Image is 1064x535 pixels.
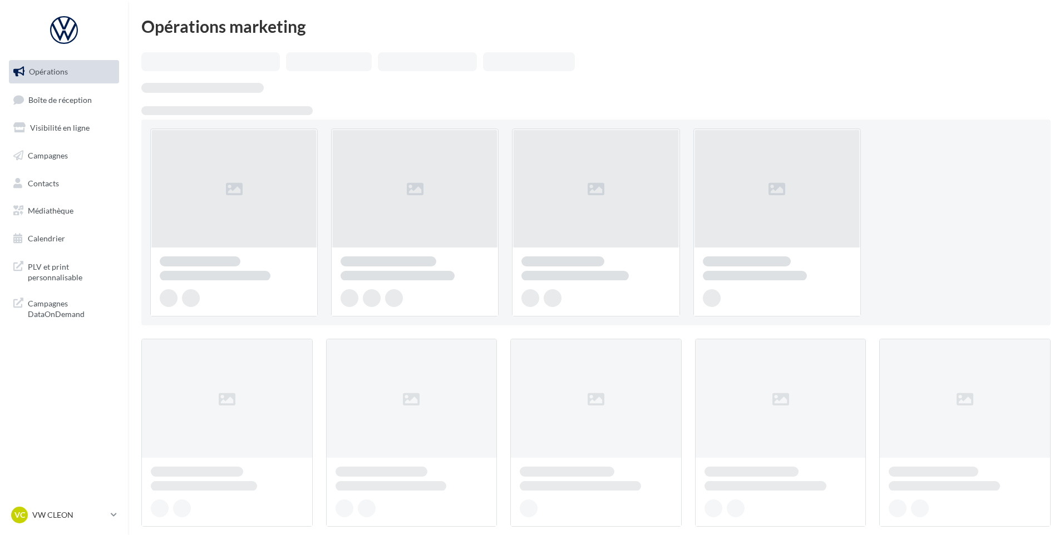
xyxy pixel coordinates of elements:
[7,116,121,140] a: Visibilité en ligne
[7,60,121,83] a: Opérations
[30,123,90,132] span: Visibilité en ligne
[7,172,121,195] a: Contacts
[28,95,92,104] span: Boîte de réception
[29,67,68,76] span: Opérations
[28,206,73,215] span: Médiathèque
[28,296,115,320] span: Campagnes DataOnDemand
[14,509,25,521] span: VC
[7,144,121,167] a: Campagnes
[141,18,1051,34] div: Opérations marketing
[7,88,121,112] a: Boîte de réception
[28,151,68,160] span: Campagnes
[28,234,65,243] span: Calendrier
[7,227,121,250] a: Calendrier
[28,178,59,187] span: Contacts
[28,259,115,283] span: PLV et print personnalisable
[7,255,121,288] a: PLV et print personnalisable
[9,504,119,526] a: VC VW CLEON
[7,291,121,324] a: Campagnes DataOnDemand
[32,509,106,521] p: VW CLEON
[7,199,121,222] a: Médiathèque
